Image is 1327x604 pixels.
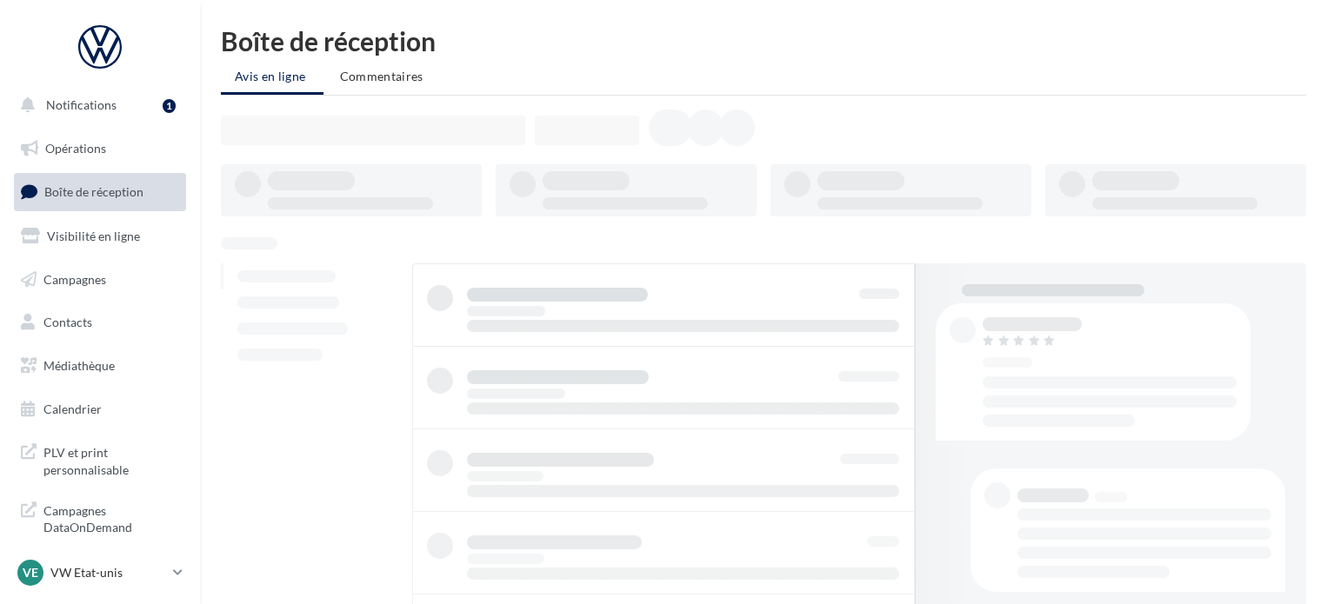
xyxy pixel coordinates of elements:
span: Boîte de réception [44,184,143,199]
div: Boîte de réception [221,28,1306,54]
a: Visibilité en ligne [10,218,190,255]
a: Campagnes DataOnDemand [10,492,190,543]
span: Visibilité en ligne [47,229,140,243]
span: Médiathèque [43,358,115,373]
span: Campagnes [43,271,106,286]
a: Boîte de réception [10,173,190,210]
a: PLV et print personnalisable [10,434,190,485]
span: Commentaires [340,69,423,83]
span: VE [23,564,38,581]
a: Médiathèque [10,348,190,384]
a: Calendrier [10,391,190,428]
span: Opérations [45,141,106,156]
button: Notifications 1 [10,87,183,123]
a: Campagnes [10,262,190,298]
a: Contacts [10,304,190,341]
span: Notifications [46,97,117,112]
span: Calendrier [43,402,102,416]
a: VE VW Etat-unis [14,556,186,589]
span: PLV et print personnalisable [43,441,179,478]
span: Contacts [43,315,92,329]
div: 1 [163,99,176,113]
span: Campagnes DataOnDemand [43,499,179,536]
a: Opérations [10,130,190,167]
p: VW Etat-unis [50,564,166,581]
